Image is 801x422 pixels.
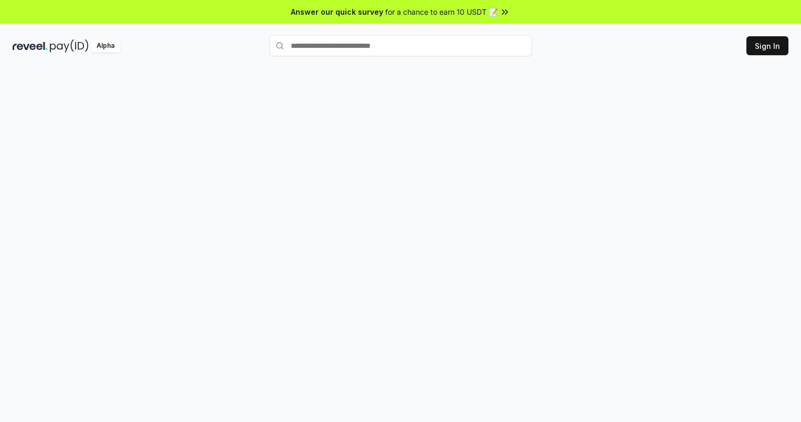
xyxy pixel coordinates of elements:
img: pay_id [50,39,89,53]
img: reveel_dark [13,39,48,53]
button: Sign In [746,36,788,55]
span: Answer our quick survey [291,6,383,17]
div: Alpha [91,39,120,53]
span: for a chance to earn 10 USDT 📝 [385,6,498,17]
